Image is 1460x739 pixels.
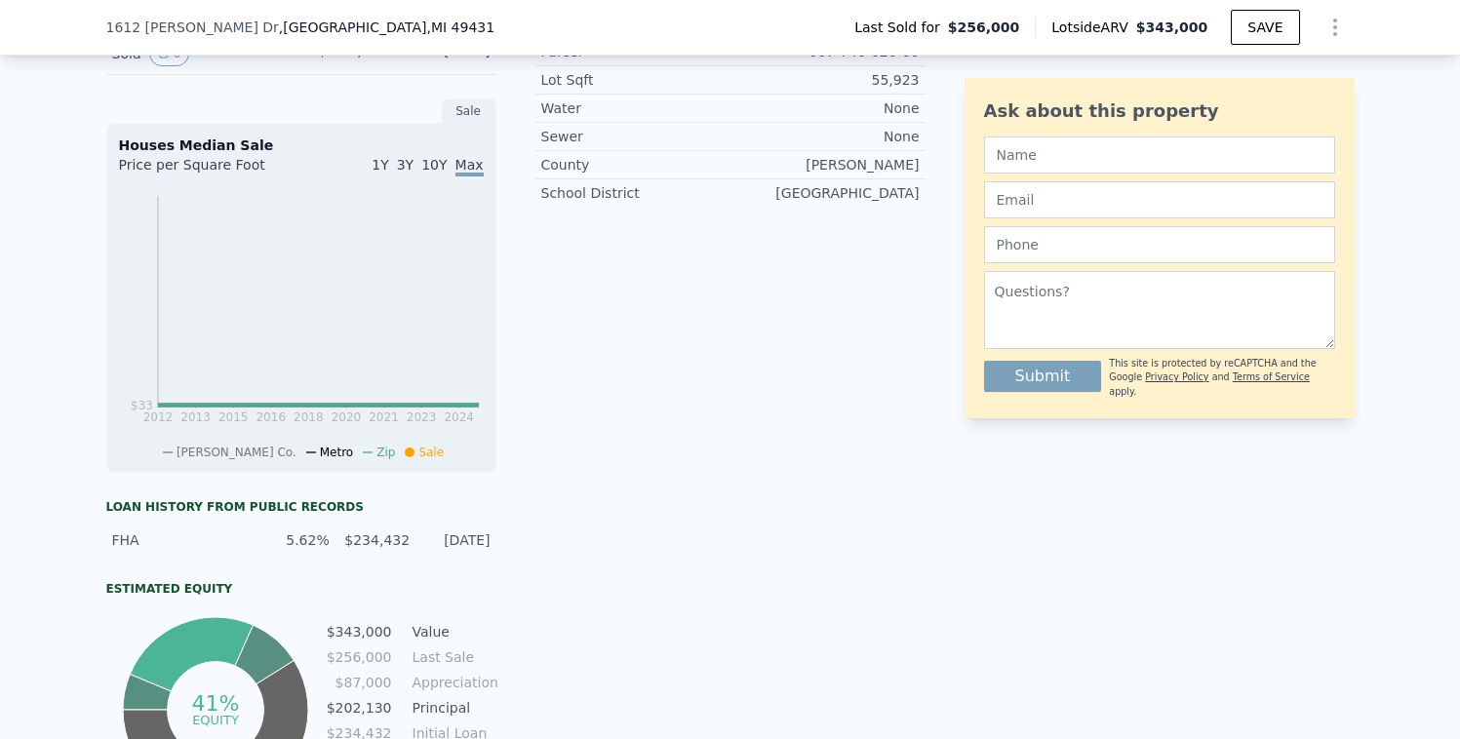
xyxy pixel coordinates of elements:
[341,530,410,550] div: $234,432
[142,410,173,424] tspan: 2012
[106,499,496,515] div: Loan history from public records
[260,530,329,550] div: 5.62%
[730,70,920,90] div: 55,923
[421,530,490,550] div: [DATE]
[217,410,248,424] tspan: 2015
[541,70,730,90] div: Lot Sqft
[442,98,496,124] div: Sale
[730,155,920,175] div: [PERSON_NAME]
[326,672,393,693] td: $87,000
[1136,19,1208,35] span: $343,000
[984,181,1335,218] input: Email
[294,410,324,424] tspan: 2018
[180,410,211,424] tspan: 2013
[1316,8,1355,47] button: Show Options
[409,672,496,693] td: Appreciation
[984,97,1335,125] div: Ask about this property
[177,446,296,459] span: [PERSON_NAME] Co.
[730,98,920,118] div: None
[331,410,361,424] tspan: 2020
[1233,371,1310,382] a: Terms of Service
[1231,10,1299,45] button: SAVE
[541,98,730,118] div: Water
[106,18,279,37] span: 1612 [PERSON_NAME] Dr
[372,157,388,173] span: 1Y
[409,621,496,642] td: Value
[397,157,414,173] span: 3Y
[426,19,494,35] span: , MI 49431
[326,621,393,642] td: $343,000
[376,446,395,459] span: Zip
[984,226,1335,263] input: Phone
[326,646,393,668] td: $256,000
[119,155,301,186] div: Price per Square Foot
[541,155,730,175] div: County
[1145,371,1208,382] a: Privacy Policy
[418,446,444,459] span: Sale
[1051,18,1135,37] span: Lotside ARV
[444,410,474,424] tspan: 2024
[948,18,1020,37] span: $256,000
[326,697,393,719] td: $202,130
[112,530,250,550] div: FHA
[256,410,286,424] tspan: 2016
[455,157,484,176] span: Max
[192,691,240,716] tspan: 41%
[730,183,920,203] div: [GEOGRAPHIC_DATA]
[406,410,436,424] tspan: 2023
[1109,357,1334,399] div: This site is protected by reCAPTCHA and the Google and apply.
[984,136,1335,174] input: Name
[119,136,484,155] div: Houses Median Sale
[409,646,496,668] td: Last Sale
[541,183,730,203] div: School District
[984,361,1102,392] button: Submit
[192,712,239,726] tspan: equity
[369,410,399,424] tspan: 2021
[409,697,496,719] td: Principal
[106,581,496,597] div: Estimated Equity
[131,399,153,412] tspan: $33
[421,157,447,173] span: 10Y
[320,446,353,459] span: Metro
[854,18,948,37] span: Last Sold for
[730,127,920,146] div: None
[541,127,730,146] div: Sewer
[279,18,494,37] span: , [GEOGRAPHIC_DATA]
